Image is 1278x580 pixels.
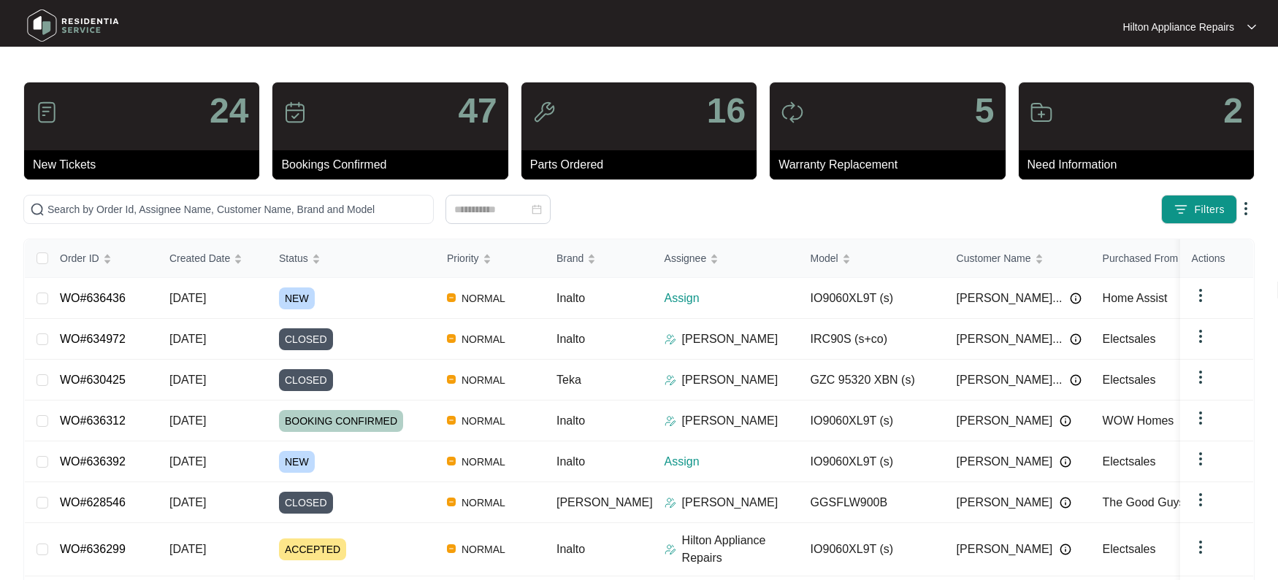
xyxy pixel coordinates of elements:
img: Info icon [1070,333,1082,345]
span: [PERSON_NAME] [957,541,1053,558]
th: Priority [435,239,545,278]
span: Teka [556,374,581,386]
p: New Tickets [33,156,259,174]
p: [PERSON_NAME] [682,330,778,348]
p: [PERSON_NAME] [682,494,778,511]
th: Customer Name [945,239,1091,278]
span: Inalto [556,333,585,345]
span: Inalto [556,455,585,468]
span: Electsales [1103,455,1156,468]
span: NEW [279,287,315,309]
span: NORMAL [456,494,511,511]
img: dropdown arrow [1192,491,1209,509]
span: NEW [279,451,315,473]
img: icon [532,101,556,124]
img: Info icon [1070,374,1082,386]
span: [PERSON_NAME]... [957,290,1063,307]
p: 2 [1223,93,1243,128]
span: Model [811,250,838,266]
span: [DATE] [169,333,206,345]
img: dropdown arrow [1192,368,1209,386]
p: Hilton Appliance Repairs [682,532,799,567]
span: Purchased From [1103,250,1178,266]
th: Brand [545,239,653,278]
a: WO#628546 [60,496,126,509]
img: icon [283,101,307,124]
span: NORMAL [456,330,511,348]
span: Status [279,250,308,266]
a: WO#636436 [60,292,126,304]
th: Status [267,239,435,278]
img: Vercel Logo [447,544,456,553]
img: Assigner Icon [665,415,676,427]
p: [PERSON_NAME] [682,371,778,389]
img: dropdown arrow [1192,328,1209,345]
img: search-icon [30,202,45,217]
td: IO9060XL9T (s) [799,441,945,482]
span: NORMAL [456,453,511,471]
th: Created Date [158,239,267,278]
a: WO#636299 [60,543,126,555]
span: Assignee [665,250,707,266]
span: CLOSED [279,492,333,514]
th: Order ID [48,239,158,278]
img: dropdown arrow [1192,409,1209,427]
p: Assign [665,453,799,471]
img: Assigner Icon [665,333,676,345]
span: CLOSED [279,369,333,391]
span: Created Date [169,250,230,266]
span: Home Assist [1103,292,1168,304]
span: NORMAL [456,541,511,558]
span: Inalto [556,543,585,555]
img: dropdown arrow [1192,538,1209,556]
span: NORMAL [456,412,511,430]
th: Purchased From [1091,239,1237,278]
td: IO9060XL9T (s) [799,278,945,319]
p: Hilton Appliance Repairs [1122,20,1234,34]
span: Brand [556,250,583,266]
p: 24 [210,93,248,128]
a: WO#630425 [60,374,126,386]
img: Assigner Icon [665,497,676,509]
span: [PERSON_NAME]... [957,371,1063,389]
p: Bookings Confirmed [281,156,508,174]
img: filter icon [1174,202,1188,217]
img: Assigner Icon [665,544,676,555]
img: Assigner Icon [665,374,676,386]
a: WO#634972 [60,333,126,345]
span: NORMAL [456,371,511,389]
img: residentia service logo [22,4,124,47]
p: 47 [458,93,497,128]
img: icon [35,101,58,124]
td: IRC90S (s+co) [799,319,945,360]
img: Info icon [1060,497,1071,509]
span: Customer Name [957,250,1031,266]
td: IO9060XL9T (s) [799,523,945,576]
img: Info icon [1060,544,1071,555]
span: [DATE] [169,543,206,555]
span: Priority [447,250,479,266]
p: Parts Ordered [530,156,757,174]
span: Electsales [1103,333,1156,345]
span: Electsales [1103,543,1156,555]
span: [DATE] [169,374,206,386]
span: Filters [1194,202,1225,217]
span: The Good Guys [1103,496,1185,509]
span: Inalto [556,292,585,304]
span: BOOKING CONFIRMED [279,410,403,432]
th: Model [799,239,945,278]
img: Info icon [1060,456,1071,468]
img: Vercel Logo [447,293,456,302]
input: Search by Order Id, Assignee Name, Customer Name, Brand and Model [47,201,427,217]
img: icon [1030,101,1053,124]
span: Inalto [556,414,585,427]
span: [PERSON_NAME] [556,496,653,509]
span: [PERSON_NAME] [957,412,1053,430]
span: [DATE] [169,496,206,509]
span: [PERSON_NAME] [957,494,1053,511]
span: [PERSON_NAME]... [957,330,1063,348]
img: Vercel Logo [447,375,456,384]
p: [PERSON_NAME] [682,412,778,430]
span: NORMAL [456,290,511,307]
td: GGSFLW900B [799,482,945,523]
